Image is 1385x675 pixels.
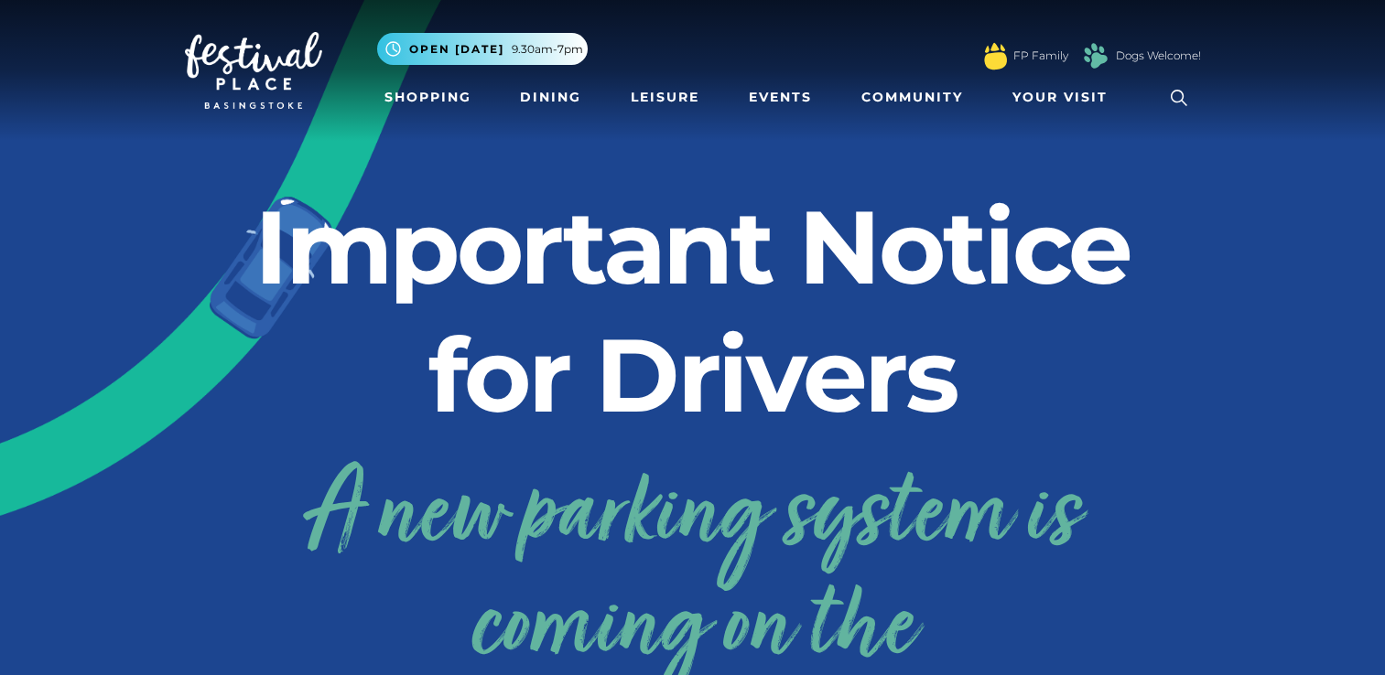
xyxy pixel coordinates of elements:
[377,80,479,114] a: Shopping
[1012,88,1108,107] span: Your Visit
[1005,80,1124,114] a: Your Visit
[741,80,819,114] a: Events
[185,183,1201,439] h2: Important Notice for Drivers
[377,33,588,65] button: Open [DATE] 9.30am-7pm
[513,80,589,114] a: Dining
[512,41,583,58] span: 9.30am-7pm
[185,32,322,109] img: Festival Place Logo
[623,80,707,114] a: Leisure
[1116,48,1201,64] a: Dogs Welcome!
[1013,48,1068,64] a: FP Family
[409,41,504,58] span: Open [DATE]
[854,80,970,114] a: Community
